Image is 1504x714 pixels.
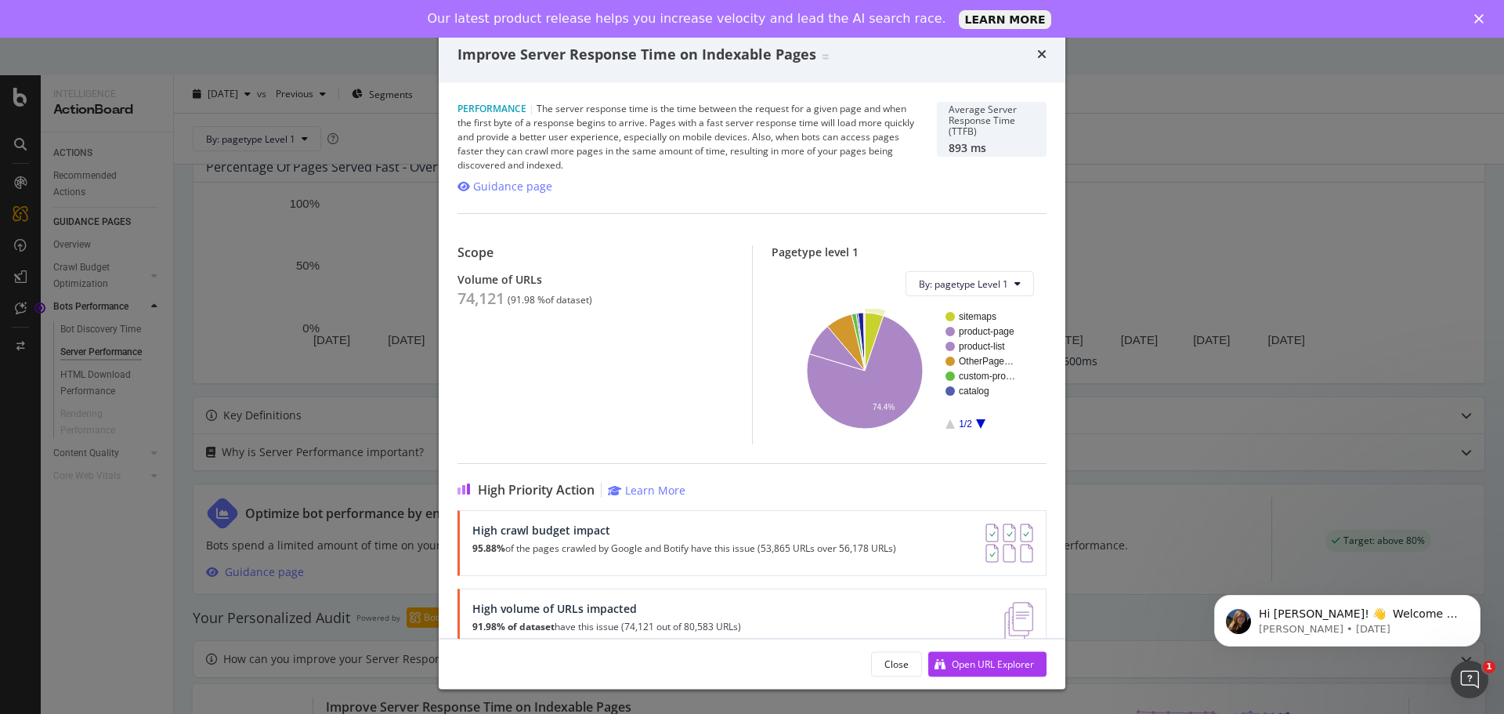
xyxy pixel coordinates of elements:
img: e5DMFwAAAABJRU5ErkJggg== [1004,602,1033,641]
text: product-list [959,341,1005,352]
div: times [1037,44,1047,64]
text: 1/2 [959,419,972,429]
div: Scope [457,245,733,260]
div: Close [1474,14,1490,24]
iframe: Intercom live chat [1451,661,1488,698]
div: ( 91.98 % of dataset ) [508,295,592,306]
a: Learn More [608,483,685,498]
text: product-page [959,326,1014,337]
svg: A chart. [784,309,1029,432]
text: OtherPage… [959,356,1014,367]
div: 893 ms [949,141,1035,154]
div: Our latest product release helps you increase velocity and lead the AI search race. [428,11,946,27]
button: Open URL Explorer [928,651,1047,676]
a: Guidance page [457,179,552,194]
div: 74,121 [457,289,504,308]
strong: 95.88% [472,542,505,555]
div: High volume of URLs impacted [472,602,741,615]
text: sitemaps [959,311,996,322]
button: By: pagetype Level 1 [906,271,1034,296]
a: LEARN MORE [959,10,1052,29]
img: AY0oso9MOvYAAAAASUVORK5CYII= [985,524,1033,563]
span: | [529,102,534,115]
div: Pagetype level 1 [772,245,1047,259]
iframe: Intercom notifications message [1191,562,1504,672]
button: Close [871,651,922,676]
p: of the pages crawled by Google and Botify have this issue (53,865 URLs over 56,178 URLs) [472,543,896,554]
span: High Priority Action [478,483,595,498]
div: Volume of URLs [457,273,733,286]
text: 74.4% [872,403,894,411]
div: The server response time is the time between the request for a given page and when the first byte... [457,102,918,172]
p: have this issue (74,121 out of 80,583 URLs) [472,622,741,632]
div: Guidance page [473,179,552,194]
div: Learn More [625,483,685,498]
text: custom-pro… [959,371,1015,382]
div: Close [884,657,909,670]
div: High crawl budget impact [472,524,896,537]
text: catalog [959,386,989,397]
div: Average Server Response Time (TTFB) [949,104,1035,137]
span: By: pagetype Level 1 [919,277,1008,290]
strong: 91.98% of dataset [472,620,555,633]
span: Performance [457,102,526,115]
span: 1 [1483,661,1495,673]
span: Improve Server Response Time on Indexable Pages [457,44,816,63]
div: Open URL Explorer [952,657,1034,670]
img: Equal [822,54,829,59]
div: modal [439,25,1065,689]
